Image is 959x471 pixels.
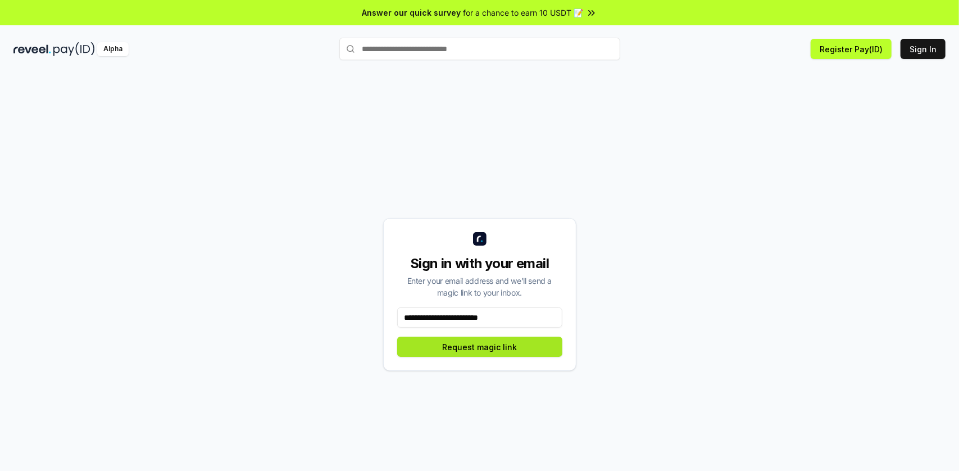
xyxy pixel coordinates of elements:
[463,7,584,19] span: for a chance to earn 10 USDT 📝
[397,255,562,273] div: Sign in with your email
[362,7,461,19] span: Answer our quick survey
[53,42,95,56] img: pay_id
[811,39,892,59] button: Register Pay(ID)
[97,42,129,56] div: Alpha
[397,275,562,298] div: Enter your email address and we’ll send a magic link to your inbox.
[13,42,51,56] img: reveel_dark
[901,39,946,59] button: Sign In
[397,337,562,357] button: Request magic link
[473,232,487,246] img: logo_small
